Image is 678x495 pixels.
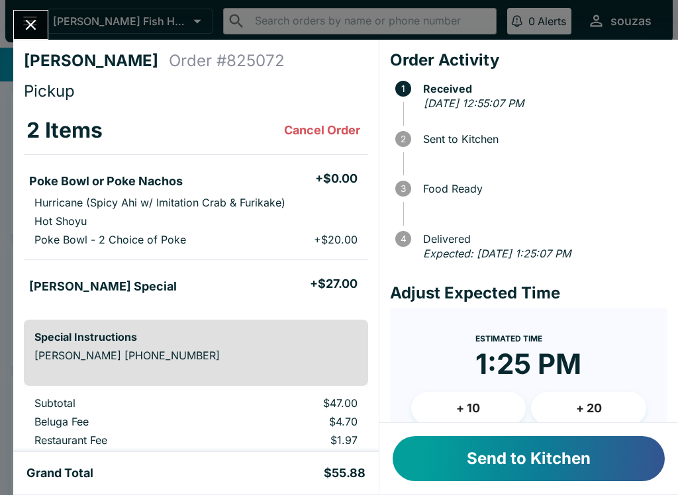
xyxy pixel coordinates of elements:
[24,107,368,309] table: orders table
[34,433,209,447] p: Restaurant Fee
[416,233,667,245] span: Delivered
[14,11,48,39] button: Close
[24,396,368,471] table: orders table
[34,330,358,343] h6: Special Instructions
[324,465,365,481] h5: $55.88
[416,83,667,95] span: Received
[416,183,667,195] span: Food Ready
[34,214,87,228] p: Hot Shoyu
[424,97,524,110] em: [DATE] 12:55:07 PM
[34,396,209,410] p: Subtotal
[34,349,358,362] p: [PERSON_NAME] [PHONE_NUMBER]
[390,50,667,70] h4: Order Activity
[531,392,646,425] button: + 20
[24,81,75,101] span: Pickup
[401,83,405,94] text: 1
[411,392,526,425] button: + 10
[26,465,93,481] h5: Grand Total
[475,334,542,343] span: Estimated Time
[34,415,209,428] p: Beluga Fee
[393,436,665,481] button: Send to Kitchen
[310,276,358,292] h5: + $27.00
[423,247,571,260] em: Expected: [DATE] 1:25:07 PM
[29,173,183,189] h5: Poke Bowl or Poke Nachos
[230,433,358,447] p: $1.97
[169,51,285,71] h4: Order # 825072
[401,183,406,194] text: 3
[24,51,169,71] h4: [PERSON_NAME]
[29,279,177,294] h5: [PERSON_NAME] Special
[390,283,667,303] h4: Adjust Expected Time
[34,196,285,209] p: Hurricane (Spicy Ahi w/ Imitation Crab & Furikake)
[315,171,358,187] h5: + $0.00
[400,234,406,244] text: 4
[34,233,186,246] p: Poke Bowl - 2 Choice of Poke
[230,415,358,428] p: $4.70
[230,396,358,410] p: $47.00
[401,134,406,144] text: 2
[314,233,358,246] p: + $20.00
[475,347,581,381] time: 1:25 PM
[279,117,365,144] button: Cancel Order
[26,117,103,144] h3: 2 Items
[416,133,667,145] span: Sent to Kitchen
